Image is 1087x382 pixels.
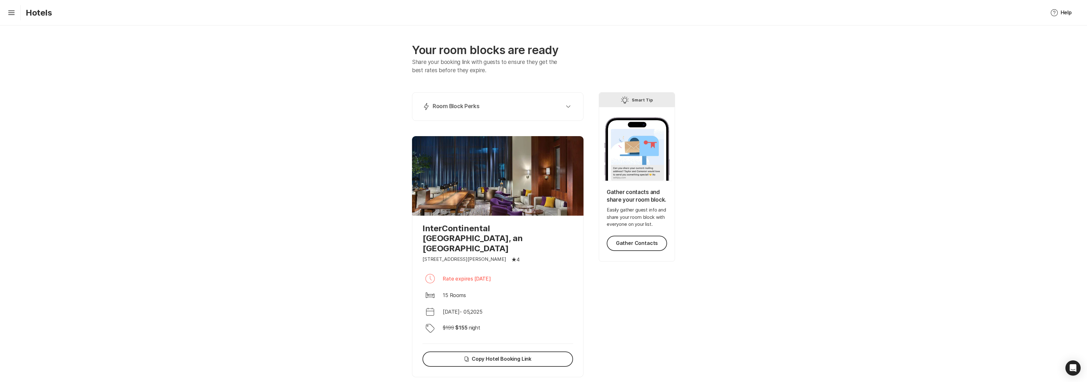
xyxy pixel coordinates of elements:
p: Share your booking link with guests to ensure they get the best rates before they expire. [412,58,567,74]
button: Help [1043,5,1079,20]
div: Open Intercom Messenger [1065,360,1081,376]
p: Easily gather guest info and share your room block with everyone on your list. [607,206,667,228]
p: Hotels [26,8,52,17]
p: InterContinental [GEOGRAPHIC_DATA], an [GEOGRAPHIC_DATA] [422,223,573,253]
p: Room Block Perks [433,103,480,110]
button: Copy Hotel Booking Link [422,351,573,367]
p: Smart Tip [632,96,653,104]
p: Rate expires [DATE] [443,275,491,282]
p: Your room blocks are ready [412,43,584,57]
p: [DATE] - 05 , 2025 [443,308,483,316]
button: Room Block Perks [420,100,576,113]
p: 4 [516,256,520,263]
p: [STREET_ADDRESS][PERSON_NAME] [422,256,506,263]
p: night [469,324,480,331]
p: Gather contacts and share your room block. [607,189,667,204]
p: 15 Rooms [443,291,466,299]
p: $ 199 [443,324,454,331]
p: $ 155 [455,324,467,331]
button: Gather Contacts [607,236,667,251]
